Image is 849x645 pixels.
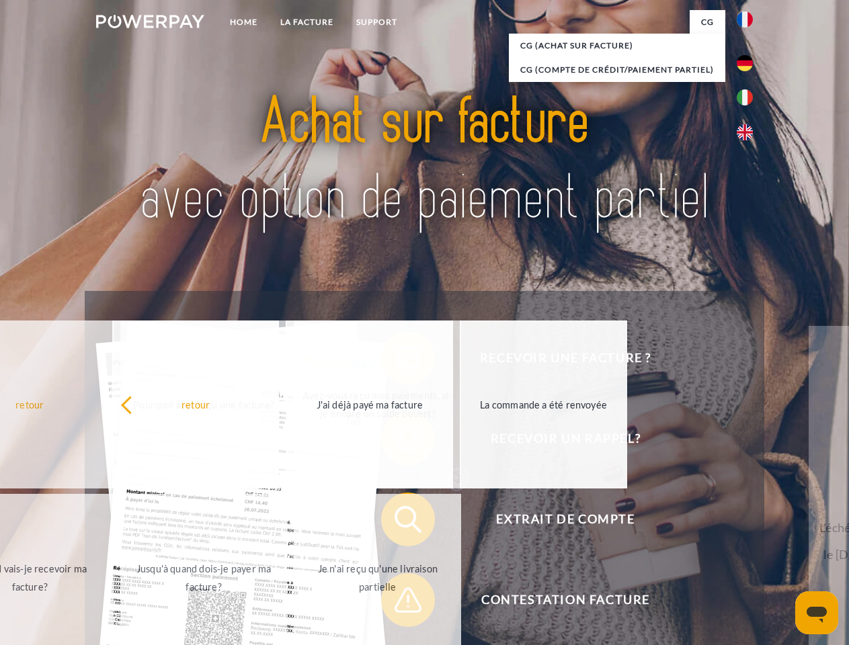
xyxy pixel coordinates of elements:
[795,591,838,634] iframe: Bouton de lancement de la fenêtre de messagerie
[509,58,725,82] a: CG (Compte de crédit/paiement partiel)
[737,55,753,71] img: de
[218,10,269,34] a: Home
[128,560,280,596] div: Jusqu'à quand dois-je payer ma facture?
[381,492,731,546] button: Extrait de compte
[401,492,730,546] span: Extrait de compte
[96,15,204,28] img: logo-powerpay-white.svg
[401,573,730,627] span: Contestation Facture
[737,11,753,28] img: fr
[120,395,272,413] div: retour
[269,10,345,34] a: LA FACTURE
[294,395,445,413] div: J'ai déjà payé ma facture
[345,10,409,34] a: Support
[737,89,753,105] img: it
[468,395,619,413] div: La commande a été renvoyée
[381,573,731,627] button: Contestation Facture
[690,10,725,34] a: CG
[737,124,753,140] img: en
[128,64,721,257] img: title-powerpay_fr.svg
[302,560,453,596] div: Je n'ai reçu qu'une livraison partielle
[509,34,725,58] a: CG (achat sur facture)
